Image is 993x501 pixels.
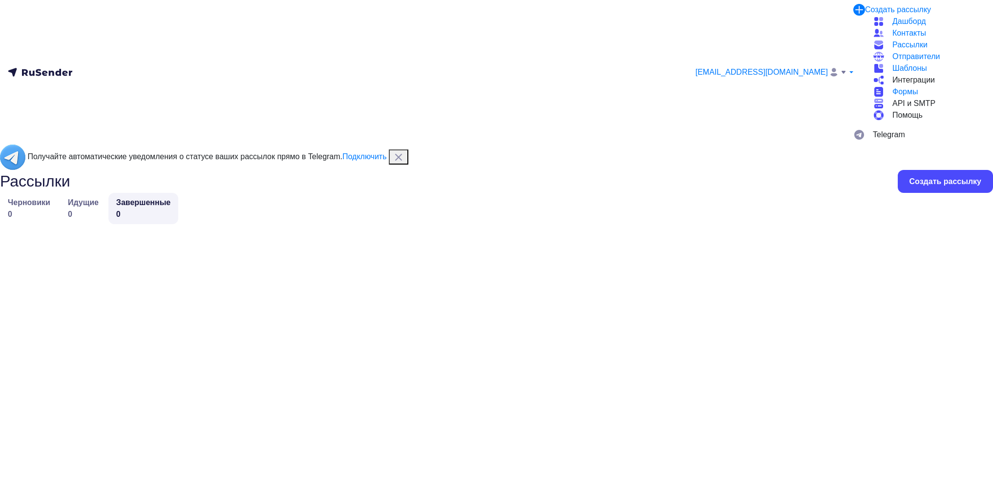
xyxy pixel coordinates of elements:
[865,4,931,16] div: Создать рассылку
[892,109,923,121] span: Помощь
[909,176,981,187] div: Создать рассылку
[8,209,50,220] div: 0
[696,66,853,79] a: [EMAIL_ADDRESS][DOMAIN_NAME]
[892,74,935,86] span: Интеграции
[892,27,926,39] span: Контакты
[27,152,386,161] span: Получайте автоматические уведомления о статусе ваших рассылок прямо в Telegram.
[873,39,985,51] a: Рассылки
[873,86,985,98] a: Формы
[892,98,935,109] span: API и SMTP
[892,39,928,51] span: Рассылки
[873,51,985,63] a: Отправители
[892,16,926,27] span: Дашборд
[696,66,828,78] span: [EMAIL_ADDRESS][DOMAIN_NAME]
[108,193,178,224] a: Завершенные0
[892,86,918,98] span: Формы
[342,152,386,161] a: Подключить
[873,63,985,74] a: Шаблоны
[892,51,940,63] span: Отправители
[60,193,106,224] a: Идущие0
[892,63,927,74] span: Шаблоны
[116,209,170,220] div: 0
[873,16,985,27] a: Дашборд
[873,129,905,141] span: Telegram
[68,209,99,220] div: 0
[873,27,985,39] a: Контакты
